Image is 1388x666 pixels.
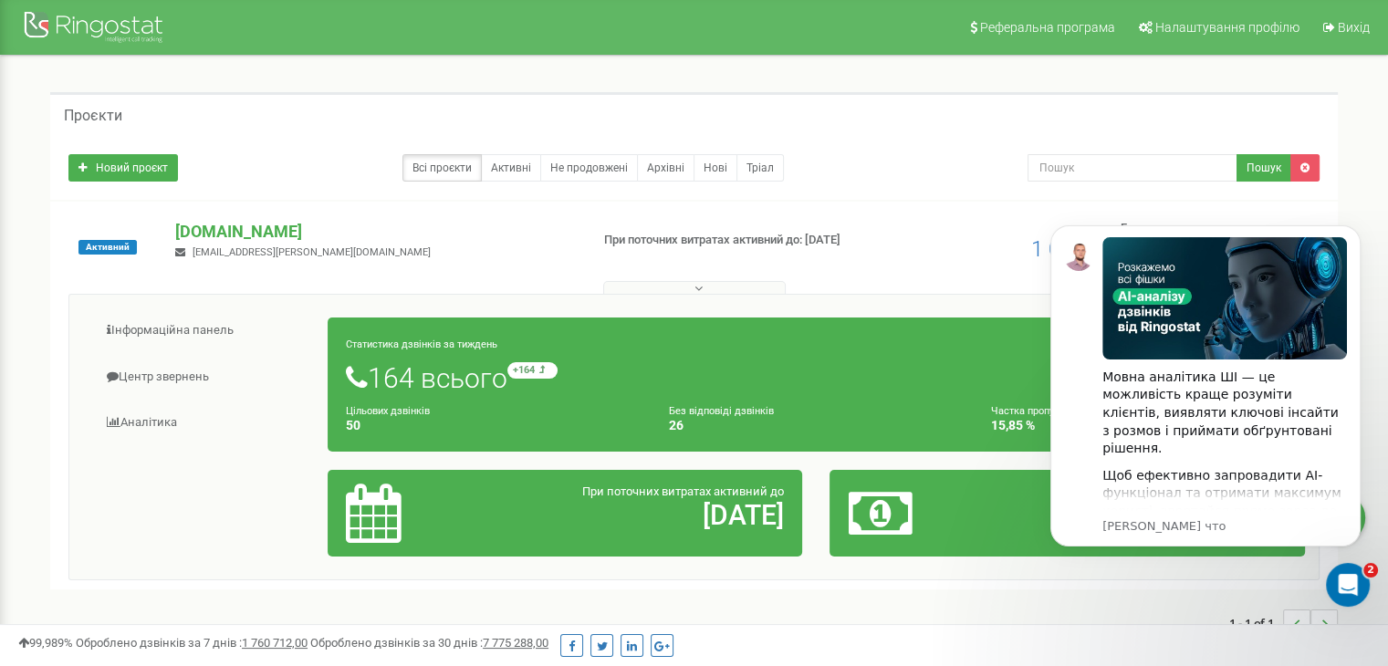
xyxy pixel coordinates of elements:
[694,154,737,182] a: Нові
[501,500,784,530] h2: [DATE]
[483,636,548,650] u: 7 775 288,00
[736,154,784,182] a: Тріал
[637,154,694,182] a: Архівні
[1023,198,1388,617] iframe: Intercom notifications сообщение
[64,108,122,124] h5: Проєкти
[346,338,497,350] small: Статистика дзвінків за тиждень
[1363,563,1378,578] span: 2
[68,154,178,182] a: Новий проєкт
[1004,500,1287,530] h2: 1 050,11 $
[346,362,1287,393] h1: 164 всього
[83,308,329,353] a: Інформаційна панель
[991,405,1125,417] small: Частка пропущених дзвінків
[669,405,774,417] small: Без відповіді дзвінків
[481,154,541,182] a: Активні
[83,355,329,400] a: Центр звернень
[175,220,574,244] p: [DOMAIN_NAME]
[193,246,431,258] span: [EMAIL_ADDRESS][PERSON_NAME][DOMAIN_NAME]
[582,484,784,498] span: При поточних витратах активний до
[1229,609,1283,637] span: 1 - 1 of 1
[346,405,430,417] small: Цільових дзвінків
[76,636,308,650] span: Оброблено дзвінків за 7 днів :
[402,154,482,182] a: Всі проєкти
[980,20,1115,35] span: Реферальна програма
[1155,20,1299,35] span: Налаштування профілю
[1237,154,1291,182] button: Пошук
[604,232,896,249] p: При поточних витратах активний до: [DATE]
[18,636,73,650] span: 99,989%
[1229,591,1338,655] nav: ...
[507,362,558,379] small: +164
[1326,563,1370,607] iframe: Intercom live chat
[242,636,308,650] u: 1 760 712,00
[991,419,1287,432] h4: 15,85 %
[1028,154,1237,182] input: Пошук
[83,401,329,445] a: Аналiтика
[669,419,965,432] h4: 26
[540,154,638,182] a: Не продовжені
[310,636,548,650] span: Оброблено дзвінків за 30 днів :
[78,240,137,255] span: Активний
[1338,20,1370,35] span: Вихід
[346,419,642,432] h4: 50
